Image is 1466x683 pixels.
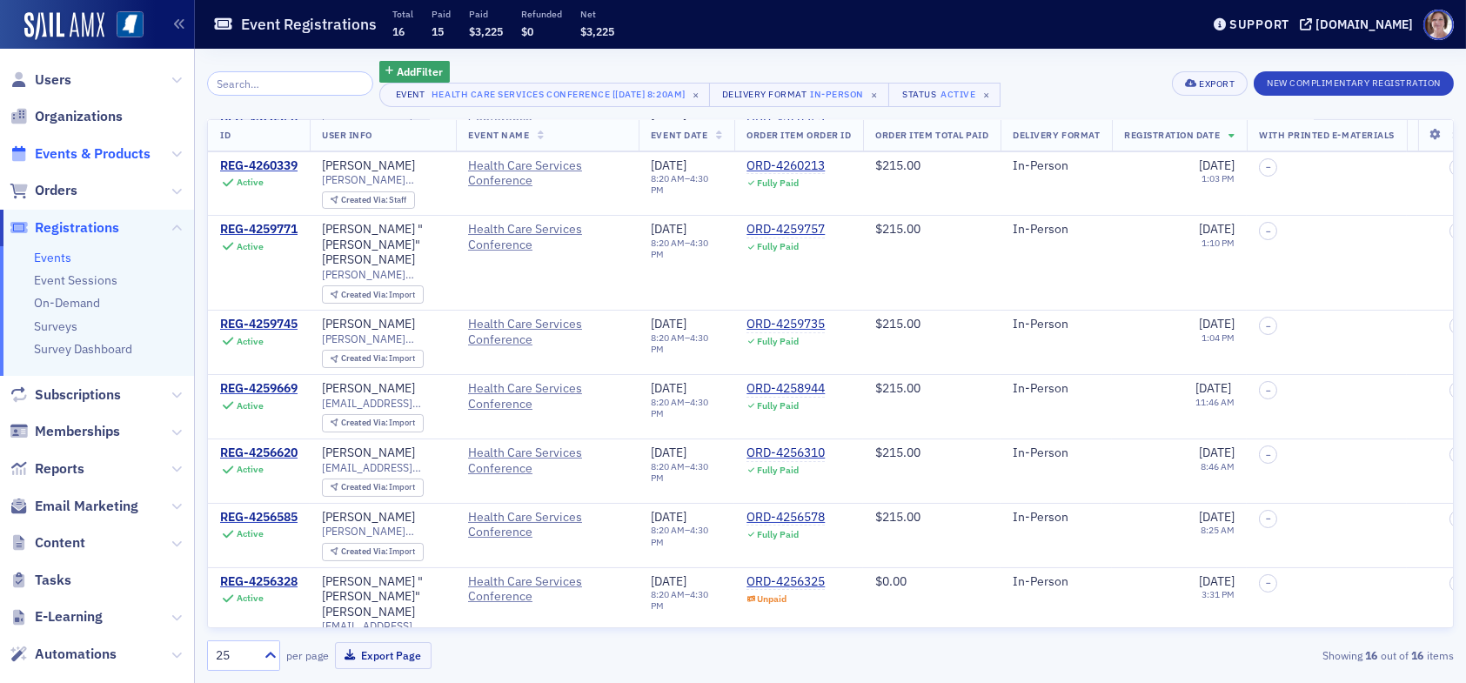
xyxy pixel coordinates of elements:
div: ORD-4256325 [746,574,825,590]
div: Staff [341,196,407,205]
span: Created Via : [341,289,390,300]
span: Event Name [468,129,529,141]
span: [DATE] [1199,316,1235,331]
a: E-Learning [10,607,103,626]
div: Active [237,177,264,188]
a: Survey Dashboard [34,341,132,357]
div: In-Person [1013,381,1100,397]
span: Profile [1423,10,1454,40]
span: [EMAIL_ADDRESS][DOMAIN_NAME] [322,461,444,474]
div: In-Person [1013,317,1100,332]
a: [PERSON_NAME] "[PERSON_NAME]" [PERSON_NAME] [322,574,444,620]
a: REG-4259669 [220,381,298,397]
time: 4:30 PM [651,588,708,612]
time: 8:20 AM [651,172,685,184]
div: Import [341,419,416,428]
div: Fully Paid [757,241,799,252]
div: REG-4259771 [220,222,298,238]
a: Memberships [10,422,120,441]
span: [PERSON_NAME][EMAIL_ADDRESS][PERSON_NAME][PERSON_NAME][DOMAIN_NAME] [322,332,444,345]
a: Health Care Services Conference [468,510,626,540]
span: [DATE] [651,573,686,589]
a: Tasks [10,571,71,590]
a: [PERSON_NAME] [322,158,415,174]
span: Registrations [35,218,119,238]
a: View Homepage [104,11,144,41]
span: [EMAIL_ADDRESS][DOMAIN_NAME] [322,397,444,410]
span: [DATE] [1199,509,1235,525]
a: Registrations [10,218,119,238]
span: [DATE] [1195,380,1231,396]
div: Active [237,336,264,347]
div: 25 [216,646,254,665]
div: – [651,238,722,260]
input: Search… [207,71,373,96]
a: Health Care Services Conference [468,222,626,252]
div: REG-4259745 [220,317,298,332]
span: [DATE] [1199,445,1235,460]
span: [DATE] [651,221,686,237]
div: ORD-4256310 [746,445,825,461]
div: Fully Paid [757,400,799,412]
a: SailAMX [24,12,104,40]
span: – [1266,385,1271,396]
a: REG-4256585 [220,510,298,526]
a: ORD-4259735 [746,317,825,332]
span: [EMAIL_ADDRESS][DOMAIN_NAME] [322,619,444,633]
span: $215.00 [875,509,920,525]
span: [DATE] [651,509,686,525]
a: Health Care Services Conference [468,574,626,605]
div: Event [392,89,429,100]
time: 4:30 PM [651,524,708,547]
div: REG-4260339 [220,158,298,174]
time: 1:03 PM [1202,172,1235,184]
a: Orders [10,181,77,200]
div: Import [341,354,416,364]
div: Active [237,464,264,475]
a: Subscriptions [10,385,121,405]
div: ORD-4256578 [746,510,825,526]
div: Created Via: Import [322,414,424,432]
div: Created Via: Staff [322,191,415,210]
a: [PERSON_NAME] [322,381,415,397]
a: Surveys [34,318,77,334]
span: Created Via : [341,352,390,364]
span: Subscriptions [35,385,121,405]
img: SailAMX [117,11,144,38]
span: Health Care Services Conference [468,381,626,412]
div: In-Person [1013,510,1100,526]
span: Health Care Services Conference [468,445,626,476]
span: [PERSON_NAME][EMAIL_ADDRESS][PERSON_NAME][DOMAIN_NAME] [322,525,444,538]
span: $3,225 [580,24,614,38]
div: [PERSON_NAME] [322,445,415,461]
time: 1:10 PM [1202,237,1235,249]
div: Delivery Format [722,89,807,100]
span: Add Filter [397,64,443,79]
time: 4:30 PM [651,172,708,196]
span: Content [35,533,85,552]
a: Automations [10,645,117,664]
a: ORD-4259757 [746,222,825,238]
div: – [651,461,722,484]
div: Support [1229,17,1289,32]
div: Active [237,593,264,604]
time: 8:46 AM [1201,460,1235,472]
span: – [1266,226,1271,237]
a: On-Demand [34,295,100,311]
time: 1:04 PM [1202,331,1235,344]
span: – [1266,450,1271,460]
span: $0.00 [875,573,907,589]
span: Email Marketing [35,497,138,516]
div: In-Person [810,85,864,103]
div: Active [941,89,975,100]
strong: 16 [1409,647,1427,663]
span: Created Via : [341,546,390,557]
span: 15 [432,24,444,38]
span: [DATE] [651,445,686,460]
time: 3:31 PM [1202,588,1235,600]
